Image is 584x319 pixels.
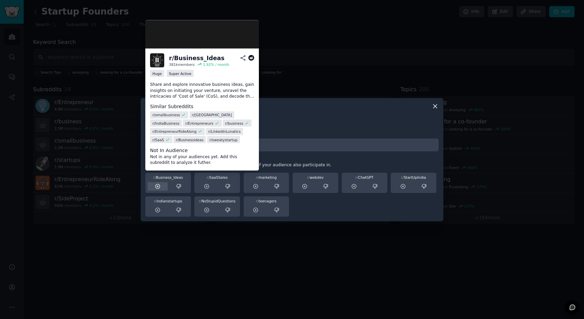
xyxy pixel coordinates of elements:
[154,199,157,203] span: r/
[199,199,201,203] span: r/
[150,147,254,154] dt: Not In Audience
[307,175,310,179] span: r/
[150,70,164,77] div: Huge
[225,121,243,125] span: r/ business
[150,103,254,110] dt: Similar Subreddits
[148,199,189,203] div: indianstartups
[393,175,434,180] div: StartUpIndia
[145,20,259,49] img: Business Ideas
[145,162,439,168] div: Recommended based on communities that members of your audience also participate in.
[152,137,164,142] span: r/ SaaS
[145,156,439,161] h3: Similar Communities
[401,175,404,179] span: r/
[197,175,238,180] div: SaaSSales
[246,199,287,203] div: teenagers
[152,113,180,117] span: r/ smallbusiness
[145,139,439,152] input: Enter subreddit name and press enter
[203,62,229,67] div: 1.92 % / month
[197,199,238,203] div: NoStupidQuestions
[210,137,238,142] span: r/ sweatystartup
[150,154,254,166] dd: Not in any of your audiences yet. Add this subreddit to analyze it futher.
[167,70,194,77] div: Super Active
[256,199,259,203] span: r/
[246,175,287,180] div: marketing
[150,53,164,68] img: Business_Ideas
[145,132,439,137] h3: Add subreddit by name
[169,62,195,67] div: 381k members
[148,175,189,180] div: Business_Ideas
[295,175,336,180] div: webdev
[207,175,210,179] span: r/
[169,54,224,62] div: r/ Business_Ideas
[152,129,196,134] span: r/ EntrepreneurRideAlong
[176,137,203,142] span: r/ Businessideas
[344,175,385,180] div: ChatGPT
[256,175,259,179] span: r/
[153,175,156,179] span: r/
[208,129,241,134] span: r/ LinkedInLunatics
[152,121,179,125] span: r/ IndiaBusiness
[192,113,232,117] span: r/ [GEOGRAPHIC_DATA]
[356,175,358,179] span: r/
[150,82,254,100] p: Share and explore innovative business ideas, gain insights on initiating your venture, unravel th...
[185,121,213,125] span: r/ Entrepreneurs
